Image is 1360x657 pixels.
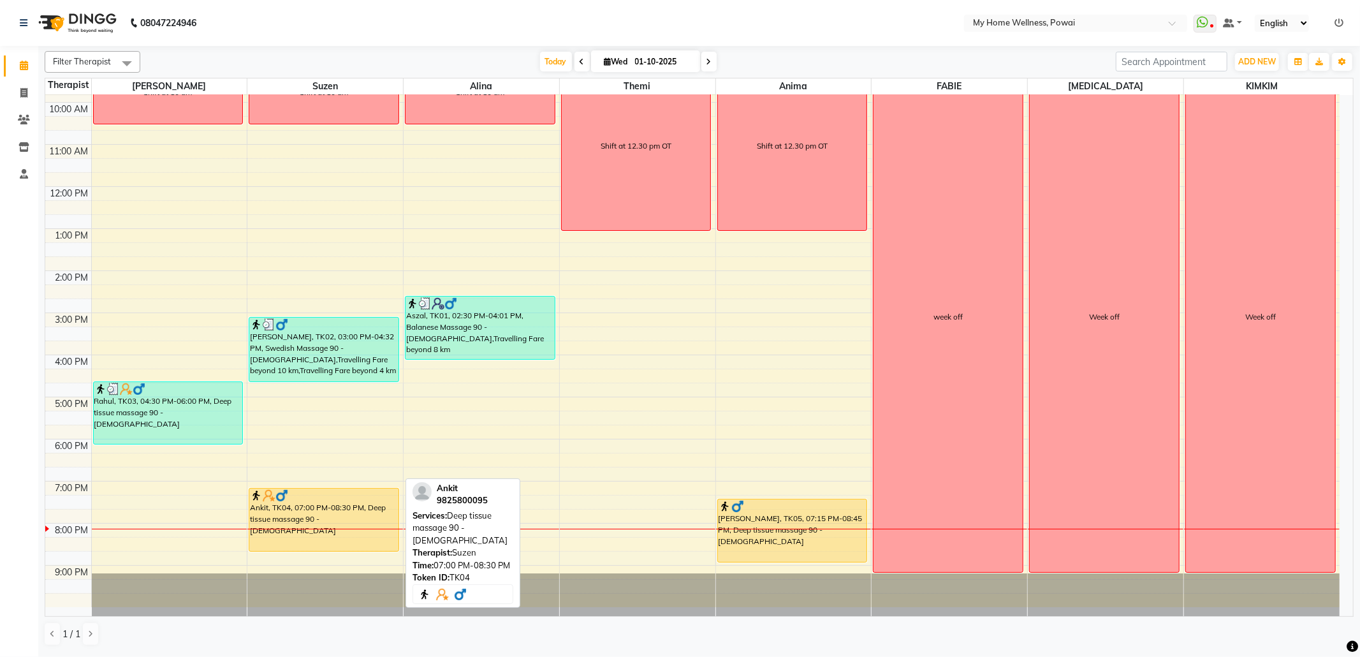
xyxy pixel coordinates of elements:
div: [PERSON_NAME], TK02, 03:00 PM-04:32 PM, Swedish Massage 90 - [DEMOGRAPHIC_DATA],Travelling Fare b... [249,318,398,381]
span: Themi [560,78,715,94]
button: ADD NEW [1235,53,1279,71]
div: 7:00 PM [53,482,91,495]
div: 12:00 PM [48,187,91,200]
span: Deep tissue massage 90 - [DEMOGRAPHIC_DATA] [413,510,508,545]
div: 3:00 PM [53,313,91,327]
span: Filter Therapist [53,56,111,66]
div: 07:00 PM-08:30 PM [413,559,513,572]
div: 11:00 AM [47,145,91,158]
span: Suzen [247,78,403,94]
div: Shift at 12.30 pm OT [601,140,671,152]
div: Week off [1245,311,1276,323]
div: Aszal, TK01, 02:30 PM-04:01 PM, Balanese Massage 90 - [DEMOGRAPHIC_DATA],Travelling Fare beyond 8 km [406,297,555,359]
div: Rahul, TK03, 04:30 PM-06:00 PM, Deep tissue massage 90 - [DEMOGRAPHIC_DATA] [94,382,243,444]
span: Time: [413,560,434,570]
div: [PERSON_NAME], TK05, 07:15 PM-08:45 PM, Deep tissue massage 90 - [DEMOGRAPHIC_DATA] [718,499,867,562]
div: 2:00 PM [53,271,91,284]
div: Shift at 12.30 pm OT [757,140,828,152]
span: FABIE [872,78,1027,94]
span: Services: [413,510,447,520]
div: 10:00 AM [47,103,91,116]
input: Search Appointment [1116,52,1227,71]
input: 2025-10-01 [631,52,695,71]
span: Wed [601,57,631,66]
div: 9825800095 [437,494,488,507]
div: Ankit, TK04, 07:00 PM-08:30 PM, Deep tissue massage 90 - [DEMOGRAPHIC_DATA] [249,489,398,551]
img: logo [33,5,120,41]
div: 9:00 PM [53,566,91,579]
div: 1:00 PM [53,229,91,242]
div: Week off [1089,311,1120,323]
span: 1 / 1 [62,628,80,641]
span: Ankit [437,483,458,493]
span: [PERSON_NAME] [92,78,247,94]
img: profile [413,482,432,501]
div: 8:00 PM [53,524,91,537]
span: Token ID: [413,572,450,582]
div: 5:00 PM [53,397,91,411]
span: KIMKIM [1184,78,1340,94]
div: Therapist [45,78,91,92]
div: 4:00 PM [53,355,91,369]
span: Today [540,52,572,71]
span: Alina [404,78,559,94]
span: [MEDICAL_DATA] [1028,78,1183,94]
div: Suzen [413,547,513,559]
b: 08047224946 [140,5,196,41]
span: Anima [716,78,872,94]
div: 6:00 PM [53,439,91,453]
span: Therapist: [413,547,452,557]
span: ADD NEW [1238,57,1276,66]
div: week off [933,311,963,323]
div: TK04 [413,572,513,584]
